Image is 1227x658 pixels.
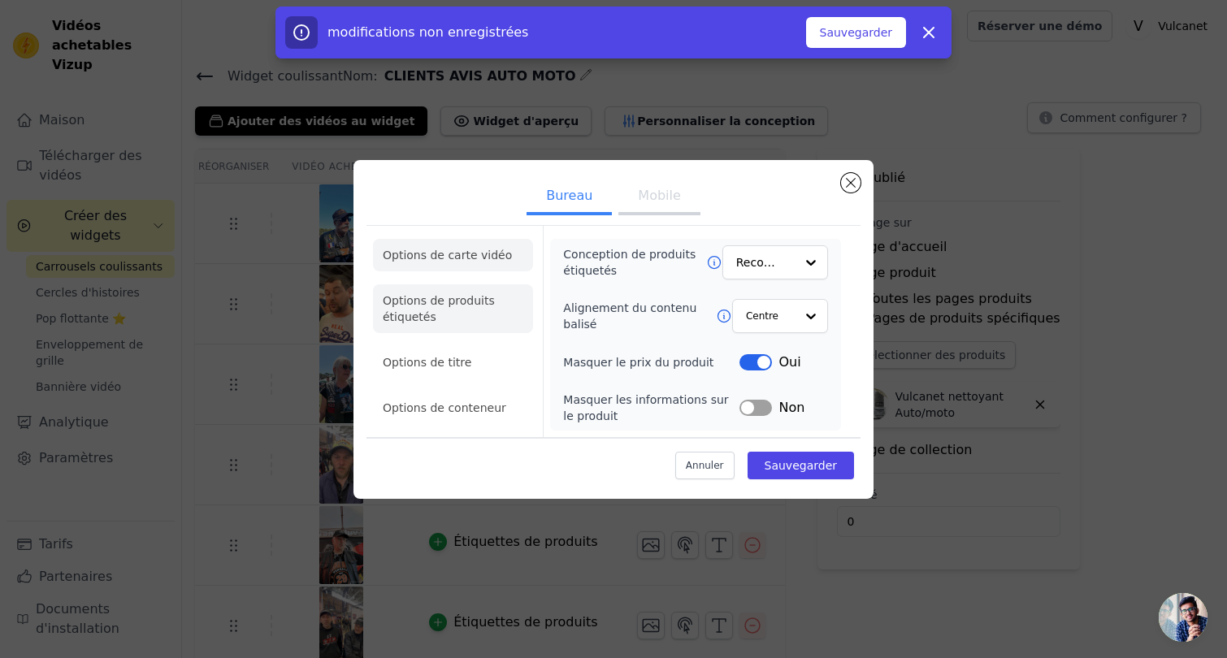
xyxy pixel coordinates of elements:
[546,188,592,203] font: Bureau
[1159,593,1207,642] div: Ouvrir le chat
[563,248,696,277] font: Conception de produits étiquetés
[841,173,861,193] button: Fermer la fenêtre modale
[383,356,471,369] font: Options de titre
[327,24,528,40] font: modifications non enregistrées
[383,249,512,262] font: Options de carte vidéo
[686,460,724,471] font: Annuler
[383,401,506,414] font: Options de conteneur
[383,294,495,323] font: Options de produits étiquetés
[778,354,800,370] font: Oui
[563,301,696,331] font: Alignement du contenu balisé
[563,356,713,369] font: Masquer le prix du produit
[806,17,906,48] button: Sauvegarder
[563,393,728,422] font: Masquer les informations sur le produit
[820,26,892,39] font: Sauvegarder
[765,459,837,472] font: Sauvegarder
[778,400,804,415] font: Non
[638,188,680,203] font: Mobile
